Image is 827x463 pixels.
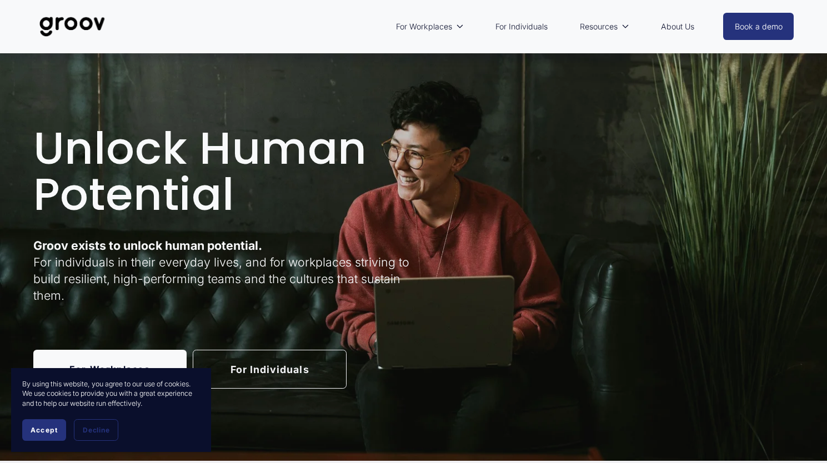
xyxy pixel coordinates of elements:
[390,14,469,39] a: folder dropdown
[22,419,66,441] button: Accept
[33,238,410,304] p: For individuals in their everyday lives, and for workplaces striving to build resilient, high-per...
[22,379,200,408] p: By using this website, you agree to our use of cookies. We use cookies to provide you with a grea...
[33,8,112,45] img: Groov | Unlock Human Potential at Work and in Life
[33,238,262,253] strong: Groov exists to unlock human potential.
[11,368,211,452] section: Cookie banner
[574,14,635,39] a: folder dropdown
[31,426,58,434] span: Accept
[655,14,700,39] a: About Us
[83,426,109,434] span: Decline
[580,19,618,34] span: Resources
[33,350,187,389] a: For Workplaces
[33,125,410,217] h1: Unlock Human Potential
[193,350,347,389] a: For Individuals
[396,19,452,34] span: For Workplaces
[74,419,118,441] button: Decline
[490,14,553,39] a: For Individuals
[723,13,794,40] a: Book a demo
